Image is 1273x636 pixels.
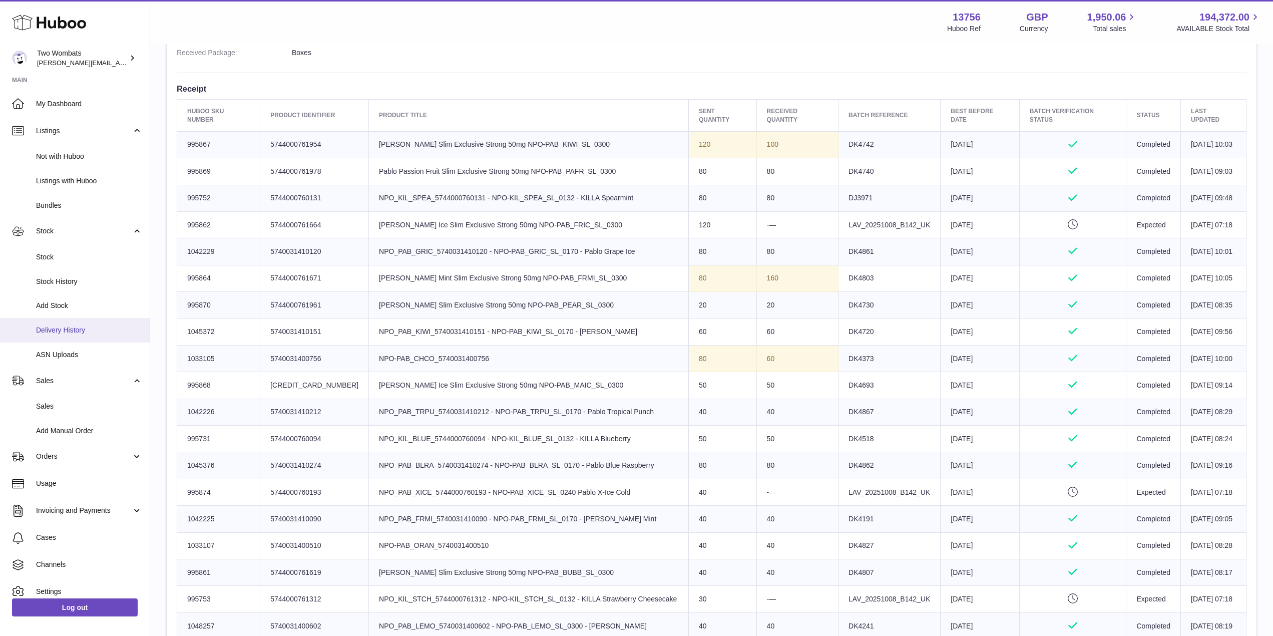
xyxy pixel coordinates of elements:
span: Invoicing and Payments [36,506,132,515]
th: Received Quantity [756,100,838,131]
td: DK4720 [838,319,941,345]
td: [DATE] [941,399,1020,425]
td: 5740031410212 [260,399,369,425]
td: Completed [1126,131,1181,158]
td: 40 [688,532,756,559]
td: 995874 [177,479,260,505]
td: 80 [756,185,838,211]
td: 5740031410090 [260,506,369,532]
td: 40 [688,559,756,585]
td: NPO_PAB_XICE_5744000760193 - NPO-PAB_XICE_SL_0240 Pablo X-Ice Cold [369,479,689,505]
td: 995868 [177,372,260,399]
span: 194,372.00 [1199,11,1249,24]
td: Pablo Passion Fruit Slim Exclusive Strong 50mg NPO-PAB_PAFR_SL_0300 [369,158,689,185]
td: 50 [756,372,838,399]
td: 995861 [177,559,260,585]
span: Sales [36,376,132,386]
td: Completed [1126,399,1181,425]
td: -— [756,479,838,505]
dt: Received Package: [177,48,292,58]
td: 60 [756,319,838,345]
td: [DATE] 10:01 [1181,238,1246,265]
td: 40 [688,479,756,505]
td: [DATE] 07:18 [1181,586,1246,612]
td: 5744000761671 [260,265,369,291]
td: [DATE] [941,292,1020,319]
td: 120 [688,131,756,158]
td: -— [756,586,838,612]
td: DJ3971 [838,185,941,211]
td: [DATE] [941,559,1020,585]
td: Completed [1126,452,1181,479]
td: 995869 [177,158,260,185]
a: 194,372.00 AVAILABLE Stock Total [1176,11,1261,34]
td: [DATE] [941,372,1020,399]
td: 5740031410274 [260,452,369,479]
td: Completed [1126,559,1181,585]
td: [DATE] [941,479,1020,505]
td: [DATE] [941,586,1020,612]
td: 5744000761619 [260,559,369,585]
td: [DATE] 08:28 [1181,532,1246,559]
td: DK4693 [838,372,941,399]
td: NPO_PAB_TRPU_5740031410212 - NPO-PAB_TRPU_SL_0170 - Pablo Tropical Punch [369,399,689,425]
td: Completed [1126,372,1181,399]
td: 40 [756,532,838,559]
td: Completed [1126,158,1181,185]
td: [DATE] 09:56 [1181,319,1246,345]
td: NPO_PAB_KIWI_5740031410151 - NPO-PAB_KIWI_SL_0170 - [PERSON_NAME] [369,319,689,345]
td: [PERSON_NAME] Slim Exclusive Strong 50mg NPO-PAB_KIWI_SL_0300 [369,131,689,158]
strong: 13756 [953,11,981,24]
td: [DATE] 07:18 [1181,479,1246,505]
td: [DATE] [941,131,1020,158]
td: [DATE] [941,265,1020,291]
td: Completed [1126,319,1181,345]
td: 80 [688,238,756,265]
td: 30 [688,586,756,612]
span: Listings [36,126,132,136]
td: Completed [1126,265,1181,291]
td: 80 [688,185,756,211]
span: Total sales [1093,24,1137,34]
th: Sent Quantity [688,100,756,131]
td: 995867 [177,131,260,158]
td: 80 [688,265,756,291]
td: [DATE] 09:03 [1181,158,1246,185]
span: 1,950.06 [1087,11,1126,24]
td: 995731 [177,426,260,452]
td: 40 [756,559,838,585]
td: [PERSON_NAME] Slim Exclusive Strong 50mg NPO-PAB_BUBB_SL_0300 [369,559,689,585]
a: Log out [12,598,138,616]
td: 1042229 [177,238,260,265]
td: Completed [1126,532,1181,559]
td: [DATE] [941,158,1020,185]
span: Add Manual Order [36,426,142,436]
td: DK4807 [838,559,941,585]
td: 995870 [177,292,260,319]
td: DK4191 [838,506,941,532]
span: Delivery History [36,326,142,335]
td: 5740031410120 [260,238,369,265]
td: 50 [688,426,756,452]
td: 80 [756,452,838,479]
td: LAV_20251008_B142_UK [838,479,941,505]
td: Expected [1126,586,1181,612]
strong: GBP [1026,11,1048,24]
span: Add Stock [36,301,142,310]
td: DK4827 [838,532,941,559]
td: [PERSON_NAME] Ice Slim Exclusive Strong 50mg NPO-PAB_MAIC_SL_0300 [369,372,689,399]
a: 1,950.06 Total sales [1087,11,1138,34]
th: Batch Reference [838,100,941,131]
td: NPO-PAB_ORAN_5740031400510 [369,532,689,559]
span: Settings [36,587,142,596]
td: 1033105 [177,345,260,372]
span: Sales [36,402,142,411]
td: [DATE] 08:29 [1181,399,1246,425]
td: NPO_PAB_FRMI_5740031410090 - NPO-PAB_FRMI_SL_0170 - [PERSON_NAME] Mint [369,506,689,532]
span: Orders [36,452,132,461]
td: [DATE] 09:05 [1181,506,1246,532]
td: [DATE] 10:03 [1181,131,1246,158]
td: Expected [1126,211,1181,238]
td: -— [756,211,838,238]
span: Cases [36,533,142,542]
